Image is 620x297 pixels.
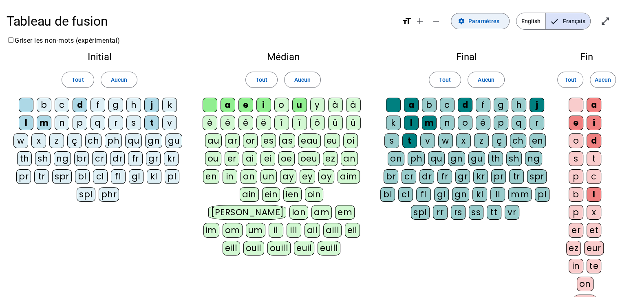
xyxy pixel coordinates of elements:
div: gn [452,187,469,202]
span: Aucun [478,75,494,85]
mat-icon: remove [431,16,441,26]
div: r [530,116,544,130]
div: fl [416,187,431,202]
div: eur [584,241,604,256]
div: oin [305,187,324,202]
div: ng [54,151,71,166]
div: ez [323,151,338,166]
div: vr [505,205,519,220]
span: Français [546,13,590,29]
div: eu [324,133,340,148]
div: en [530,133,546,148]
div: f [476,98,490,112]
div: c [55,98,69,112]
div: d [587,133,601,148]
div: ü [346,116,361,130]
div: v [162,116,177,130]
div: fr [437,169,452,184]
div: eill [223,241,240,256]
button: Tout [557,72,583,88]
div: b [37,98,51,112]
div: en [203,169,219,184]
div: w [13,133,28,148]
input: Griser les non-mots (expérimental) [8,37,13,43]
div: t [587,151,601,166]
div: w [438,133,453,148]
div: spr [527,169,547,184]
mat-icon: open_in_full [600,16,610,26]
div: p [569,205,583,220]
div: ch [85,133,101,148]
div: or [243,133,258,148]
div: pl [165,169,179,184]
div: ez [566,241,581,256]
span: Tout [439,75,451,85]
div: ô [310,116,325,130]
div: gr [146,151,161,166]
div: aim [338,169,360,184]
div: te [587,259,601,273]
div: n [55,116,69,130]
button: Tout [429,72,461,88]
label: Griser les non-mots (expérimental) [7,37,120,44]
button: Tout [245,72,278,88]
div: f [90,98,105,112]
div: em [335,205,355,220]
button: Entrer en plein écran [597,13,613,29]
div: in [223,169,237,184]
div: l [19,116,33,130]
div: a [404,98,419,112]
mat-icon: settings [458,17,465,25]
div: e [238,98,253,112]
div: qu [428,151,445,166]
div: c [587,169,601,184]
div: ien [283,187,302,202]
div: om [223,223,243,238]
div: à [328,98,343,112]
span: Aucun [111,75,127,85]
div: spr [52,169,72,184]
div: p [73,116,87,130]
div: x [587,205,601,220]
div: oe [278,151,295,166]
div: u [292,98,307,112]
div: a [221,98,235,112]
div: ill [287,223,301,238]
div: in [569,259,583,273]
div: cr [92,151,107,166]
div: pr [491,169,506,184]
div: gn [448,151,465,166]
div: as [279,133,295,148]
div: g [494,98,508,112]
div: û [328,116,343,130]
button: Augmenter la taille de la police [412,13,428,29]
div: ch [510,133,526,148]
div: è [203,116,217,130]
div: o [569,133,583,148]
div: sh [35,151,51,166]
button: Aucun [468,72,504,88]
div: l [404,116,419,130]
div: b [422,98,437,112]
div: ain [240,187,259,202]
div: ng [525,151,542,166]
div: l [587,187,601,202]
div: â [346,98,361,112]
div: a [587,98,601,112]
div: r [108,116,123,130]
div: o [274,98,289,112]
div: pl [535,187,549,202]
span: Tout [564,75,576,85]
div: phr [99,187,119,202]
div: es [261,133,276,148]
div: ouill [267,241,291,256]
div: cl [93,169,108,184]
div: er [225,151,239,166]
div: s [126,116,141,130]
mat-button-toggle-group: Language selection [516,13,591,30]
div: ar [225,133,240,148]
div: oy [318,169,334,184]
div: j [144,98,159,112]
div: th [17,151,32,166]
div: aill [323,223,342,238]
